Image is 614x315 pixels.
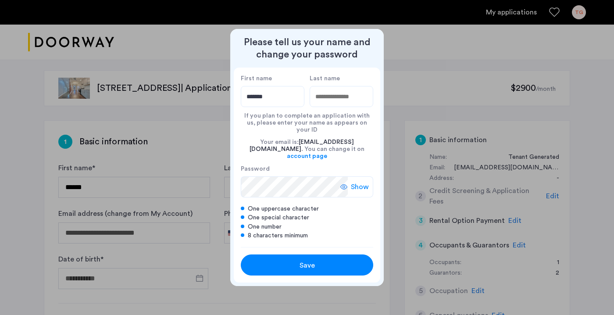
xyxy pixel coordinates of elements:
[241,165,348,173] label: Password
[241,75,304,82] label: First name
[241,133,373,165] div: Your email is: . You can change it on
[241,254,373,276] button: button
[250,139,354,152] span: [EMAIL_ADDRESS][DOMAIN_NAME]
[241,213,373,222] div: One special character
[241,107,373,133] div: If you plan to complete an application with us, please enter your name as appears on your ID
[351,182,369,192] span: Show
[234,36,380,61] h2: Please tell us your name and change your password
[287,153,327,160] a: account page
[241,231,373,240] div: 8 characters minimum
[241,204,373,213] div: One uppercase character
[310,75,373,82] label: Last name
[241,222,373,231] div: One number
[300,260,315,271] span: Save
